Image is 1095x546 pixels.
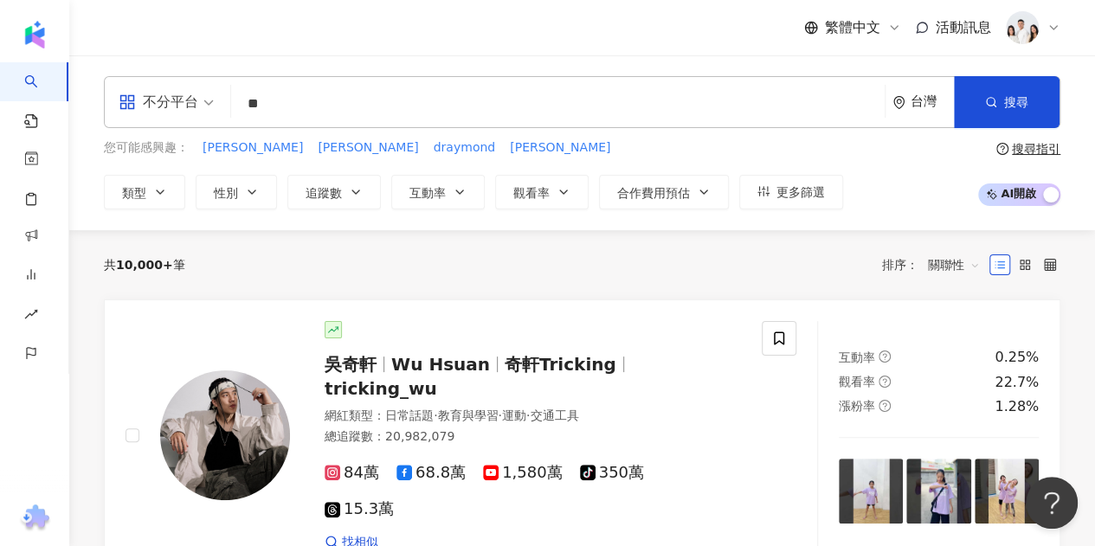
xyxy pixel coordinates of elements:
span: 運動 [502,408,526,422]
div: 22.7% [995,373,1039,392]
div: 0.25% [995,348,1039,367]
span: rise [24,297,38,336]
button: 觀看率 [495,175,589,209]
button: 更多篩選 [739,175,843,209]
span: 搜尋 [1004,95,1028,109]
span: 觀看率 [839,375,875,389]
iframe: Help Scout Beacon - Open [1026,477,1078,529]
button: 互動率 [391,175,485,209]
span: question-circle [879,400,891,412]
a: search [24,62,59,130]
span: 84萬 [325,464,379,482]
div: 搜尋指引 [1012,142,1060,156]
span: question-circle [879,350,891,363]
button: 搜尋 [954,76,1060,128]
span: 您可能感興趣： [104,139,189,157]
button: [PERSON_NAME] [317,138,419,157]
div: 不分平台 [119,88,198,116]
span: 1,580萬 [483,464,563,482]
button: 性別 [196,175,277,209]
span: [PERSON_NAME] [318,139,418,157]
div: 總追蹤數 ： 20,982,079 [325,428,741,446]
span: 互動率 [409,186,446,200]
img: 20231221_NR_1399_Small.jpg [1006,11,1039,44]
span: · [498,408,501,422]
span: 性別 [214,186,238,200]
img: post-image [975,459,1039,523]
span: 觀看率 [513,186,550,200]
img: logo icon [21,21,48,48]
span: 10,000+ [116,258,173,272]
span: 350萬 [580,464,644,482]
img: post-image [839,459,903,523]
span: 關聯性 [928,251,980,279]
img: post-image [906,459,970,523]
button: [PERSON_NAME] [509,138,611,157]
span: 類型 [122,186,146,200]
div: 台灣 [911,94,954,109]
span: question-circle [879,376,891,388]
span: 68.8萬 [396,464,466,482]
div: 網紅類型 ： [325,408,741,425]
button: draymond [433,138,496,157]
button: [PERSON_NAME] [202,138,304,157]
span: [PERSON_NAME] [203,139,303,157]
div: 1.28% [995,397,1039,416]
div: 排序： [882,251,989,279]
span: Wu Hsuan [391,354,490,375]
span: 交通工具 [530,408,578,422]
span: 活動訊息 [936,19,991,35]
span: question-circle [996,143,1008,155]
span: appstore [119,93,136,111]
span: 互動率 [839,350,875,364]
button: 合作費用預估 [599,175,729,209]
span: [PERSON_NAME] [510,139,610,157]
span: 日常話題 [385,408,434,422]
span: 奇軒Tricking [505,354,616,375]
button: 類型 [104,175,185,209]
span: · [434,408,437,422]
span: 追蹤數 [306,186,342,200]
span: 教育與學習 [437,408,498,422]
img: chrome extension [18,504,52,532]
span: 繁體中文 [825,18,880,37]
span: 漲粉率 [839,399,875,413]
span: · [526,408,530,422]
span: 合作費用預估 [617,186,690,200]
div: 共 筆 [104,258,185,272]
span: environment [892,96,905,109]
button: 追蹤數 [287,175,381,209]
span: 15.3萬 [325,500,394,518]
span: 吳奇軒 [325,354,377,375]
img: KOL Avatar [160,370,290,500]
span: 更多篩選 [776,185,825,199]
span: tricking_wu [325,378,437,399]
span: draymond [434,139,495,157]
